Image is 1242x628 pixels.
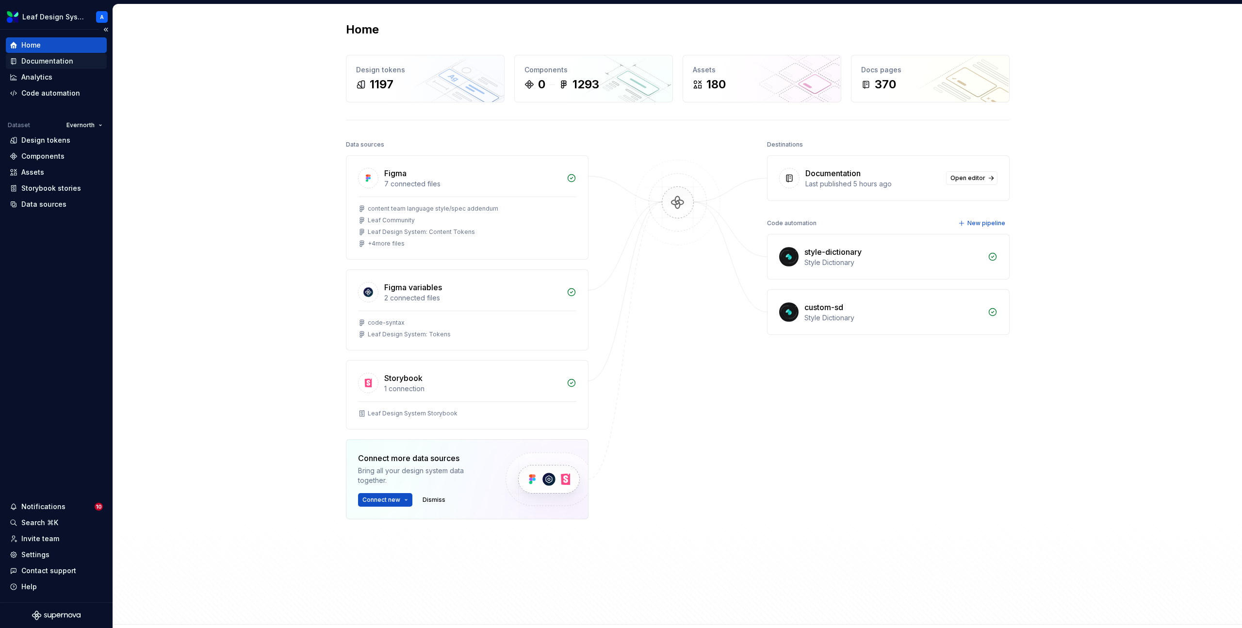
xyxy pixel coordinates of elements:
[368,216,415,224] div: Leaf Community
[21,550,49,560] div: Settings
[875,77,896,92] div: 370
[2,6,111,27] button: Leaf Design SystemA
[62,118,107,132] button: Evernorth
[21,534,59,544] div: Invite team
[804,258,982,267] div: Style Dictionary
[6,499,107,514] button: Notifications10
[805,167,861,179] div: Documentation
[6,531,107,546] a: Invite team
[418,493,450,507] button: Dismiss
[384,179,561,189] div: 7 connected files
[950,174,985,182] span: Open editor
[946,171,997,185] a: Open editor
[32,611,81,620] svg: Supernova Logo
[851,55,1010,102] a: Docs pages370
[384,167,407,179] div: Figma
[99,23,113,36] button: Collapse sidebar
[967,219,1005,227] span: New pipeline
[538,77,545,92] div: 0
[21,151,65,161] div: Components
[955,216,1010,230] button: New pipeline
[346,155,588,260] a: Figma7 connected filescontent team language style/spec addendumLeaf CommunityLeaf Design System: ...
[6,563,107,578] button: Contact support
[346,269,588,350] a: Figma variables2 connected filescode-syntaxLeaf Design System: Tokens
[805,179,940,189] div: Last published 5 hours ago
[21,72,52,82] div: Analytics
[368,319,405,327] div: code-syntax
[21,566,76,576] div: Contact support
[356,65,494,75] div: Design tokens
[423,496,445,504] span: Dismiss
[370,77,393,92] div: 1197
[21,502,65,512] div: Notifications
[6,69,107,85] a: Analytics
[384,293,561,303] div: 2 connected files
[572,77,599,92] div: 1293
[706,77,726,92] div: 180
[21,199,66,209] div: Data sources
[8,121,30,129] div: Dataset
[346,138,384,151] div: Data sources
[384,281,442,293] div: Figma variables
[6,579,107,595] button: Help
[6,37,107,53] a: Home
[384,384,561,394] div: 1 connection
[804,246,862,258] div: style-dictionary
[6,547,107,562] a: Settings
[6,515,107,530] button: Search ⌘K
[6,197,107,212] a: Data sources
[21,518,58,528] div: Search ⌘K
[861,65,999,75] div: Docs pages
[22,12,84,22] div: Leaf Design System
[66,121,95,129] span: Evernorth
[384,372,423,384] div: Storybook
[524,65,663,75] div: Components
[693,65,831,75] div: Assets
[514,55,673,102] a: Components01293
[6,149,107,164] a: Components
[6,132,107,148] a: Design tokens
[683,55,841,102] a: Assets180
[100,13,104,21] div: A
[368,240,405,248] div: + 4 more files
[6,181,107,196] a: Storybook stories
[358,452,489,464] div: Connect more data sources
[804,313,982,323] div: Style Dictionary
[6,53,107,69] a: Documentation
[368,410,458,417] div: Leaf Design System Storybook
[767,216,817,230] div: Code automation
[368,228,475,236] div: Leaf Design System: Content Tokens
[368,331,451,338] div: Leaf Design System: Tokens
[767,138,803,151] div: Destinations
[21,167,44,177] div: Assets
[362,496,400,504] span: Connect new
[346,22,379,37] h2: Home
[95,503,103,511] span: 10
[7,11,18,23] img: 6e787e26-f4c0-4230-8924-624fe4a2d214.png
[358,493,412,507] button: Connect new
[804,301,843,313] div: custom-sd
[21,40,41,50] div: Home
[21,135,70,145] div: Design tokens
[6,85,107,101] a: Code automation
[21,56,73,66] div: Documentation
[358,466,489,485] div: Bring all your design system data together.
[21,88,80,98] div: Code automation
[346,360,588,430] a: Storybook1 connectionLeaf Design System Storybook
[346,55,505,102] a: Design tokens1197
[21,582,37,592] div: Help
[21,183,81,193] div: Storybook stories
[6,165,107,180] a: Assets
[368,205,498,213] div: content team language style/spec addendum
